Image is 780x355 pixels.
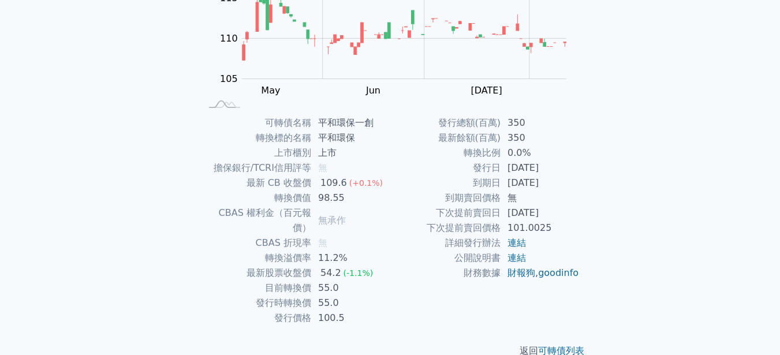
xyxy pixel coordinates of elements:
td: 0.0% [501,145,580,160]
td: 無 [501,190,580,205]
td: 55.0 [311,281,390,296]
td: 上市 [311,145,390,160]
span: (-1.1%) [343,268,373,278]
td: 下次提前賣回價格 [390,221,501,236]
td: 11.2% [311,251,390,266]
td: 350 [501,130,580,145]
td: CBAS 權利金（百元報價） [201,205,311,236]
span: (+0.1%) [349,178,383,188]
td: 98.55 [311,190,390,205]
td: 55.0 [311,296,390,311]
tspan: [DATE] [471,85,502,96]
iframe: Chat Widget [722,300,780,355]
td: 發行時轉換價 [201,296,311,311]
span: 無 [318,237,327,248]
td: 100.5 [311,311,390,326]
td: 最新股票收盤價 [201,266,311,281]
td: 轉換溢價率 [201,251,311,266]
td: 可轉債名稱 [201,115,311,130]
td: [DATE] [501,205,580,221]
a: goodinfo [538,267,579,278]
tspan: May [261,85,280,96]
tspan: Jun [365,85,380,96]
td: 發行總額(百萬) [390,115,501,130]
td: 擔保銀行/TCRI信用評等 [201,160,311,175]
td: 轉換比例 [390,145,501,160]
td: , [501,266,580,281]
td: 詳細發行辦法 [390,236,501,251]
span: 無承作 [318,215,346,226]
td: 最新 CB 收盤價 [201,175,311,190]
td: 到期賣回價格 [390,190,501,205]
td: 轉換標的名稱 [201,130,311,145]
tspan: 110 [220,33,238,44]
td: 上市櫃別 [201,145,311,160]
tspan: 105 [220,73,238,84]
td: 最新餘額(百萬) [390,130,501,145]
td: 發行價格 [201,311,311,326]
td: 轉換價值 [201,190,311,205]
td: [DATE] [501,175,580,190]
td: 101.0025 [501,221,580,236]
td: 350 [501,115,580,130]
span: 無 [318,162,327,173]
div: 109.6 [318,175,349,190]
td: 到期日 [390,175,501,190]
td: [DATE] [501,160,580,175]
td: 平和環保一創 [311,115,390,130]
div: 聊天小工具 [722,300,780,355]
td: 財務數據 [390,266,501,281]
td: 平和環保 [311,130,390,145]
td: 下次提前賣回日 [390,205,501,221]
a: 財報狗 [507,267,535,278]
a: 連結 [507,252,526,263]
div: 54.2 [318,266,344,281]
td: CBAS 折現率 [201,236,311,251]
td: 公開說明書 [390,251,501,266]
a: 連結 [507,237,526,248]
td: 目前轉換價 [201,281,311,296]
td: 發行日 [390,160,501,175]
